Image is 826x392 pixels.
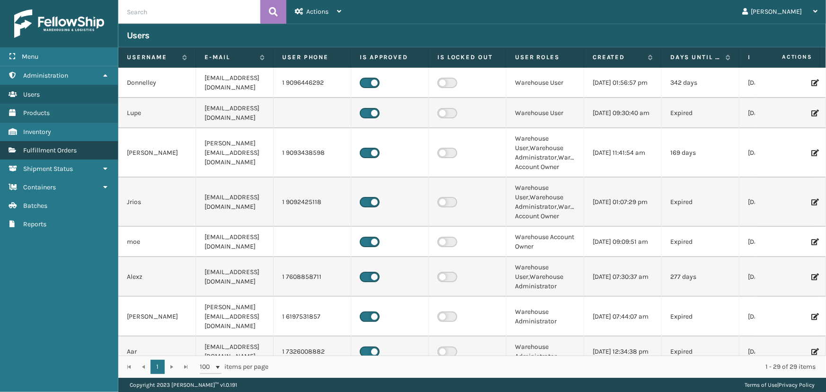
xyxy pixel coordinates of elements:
[662,257,739,297] td: 277 days
[752,49,818,65] span: Actions
[196,257,274,297] td: [EMAIL_ADDRESS][DOMAIN_NAME]
[739,227,817,257] td: [DATE] 08:34:40 am
[745,378,815,392] div: |
[506,257,584,297] td: Warehouse User,Warehouse Administrator
[118,227,196,257] td: moe
[118,178,196,227] td: Jrios
[306,8,329,16] span: Actions
[23,220,46,228] span: Reports
[584,337,662,367] td: [DATE] 12:34:38 pm
[739,98,817,128] td: [DATE] 07:44:50 am
[739,178,817,227] td: [DATE] 01:26:14 pm
[662,178,739,227] td: Expired
[282,53,342,62] label: User phone
[14,9,104,38] img: logo
[23,202,47,210] span: Batches
[662,98,739,128] td: Expired
[118,257,196,297] td: Alexz
[811,150,817,156] i: Edit
[23,128,51,136] span: Inventory
[584,257,662,297] td: [DATE] 07:30:37 am
[584,297,662,337] td: [DATE] 07:44:07 am
[506,68,584,98] td: Warehouse User
[506,227,584,257] td: Warehouse Account Owner
[670,53,721,62] label: Days until password expires
[584,227,662,257] td: [DATE] 09:09:51 am
[274,337,351,367] td: 1 7326008882
[584,98,662,128] td: [DATE] 09:30:40 am
[274,68,351,98] td: 1 9096446292
[23,146,77,154] span: Fulfillment Orders
[584,128,662,178] td: [DATE] 11:41:54 am
[739,257,817,297] td: [DATE] 07:05:39 am
[274,128,351,178] td: 1 9093438598
[506,297,584,337] td: Warehouse Administrator
[204,53,255,62] label: E-mail
[151,360,165,374] a: 1
[506,128,584,178] td: Warehouse User,Warehouse Administrator,Warehouse Account Owner
[200,362,214,372] span: 100
[274,297,351,337] td: 1 6197531857
[127,53,178,62] label: Username
[196,128,274,178] td: [PERSON_NAME][EMAIL_ADDRESS][DOMAIN_NAME]
[196,297,274,337] td: [PERSON_NAME][EMAIL_ADDRESS][DOMAIN_NAME]
[506,337,584,367] td: Warehouse Administrator
[593,53,643,62] label: Created
[739,128,817,178] td: [DATE] 10:34:52 am
[23,109,50,117] span: Products
[739,68,817,98] td: [DATE] 09:03:11 am
[118,68,196,98] td: Donnelley
[118,297,196,337] td: [PERSON_NAME]
[506,178,584,227] td: Warehouse User,Warehouse Administrator,Warehouse Account Owner
[196,98,274,128] td: [EMAIL_ADDRESS][DOMAIN_NAME]
[22,53,38,61] span: Menu
[360,53,420,62] label: Is Approved
[739,337,817,367] td: [DATE] 12:36:04 pm
[200,360,269,374] span: items per page
[779,382,815,388] a: Privacy Policy
[662,68,739,98] td: 342 days
[196,337,274,367] td: [EMAIL_ADDRESS][DOMAIN_NAME]
[437,53,497,62] label: Is Locked Out
[811,110,817,116] i: Edit
[196,227,274,257] td: [EMAIL_ADDRESS][DOMAIN_NAME]
[811,80,817,86] i: Edit
[584,68,662,98] td: [DATE] 01:56:57 pm
[130,378,237,392] p: Copyright 2023 [PERSON_NAME]™ v 1.0.191
[282,362,816,372] div: 1 - 29 of 29 items
[811,239,817,245] i: Edit
[23,71,68,80] span: Administration
[748,53,799,62] label: Last Seen
[196,68,274,98] td: [EMAIL_ADDRESS][DOMAIN_NAME]
[662,227,739,257] td: Expired
[662,297,739,337] td: Expired
[811,313,817,320] i: Edit
[584,178,662,227] td: [DATE] 01:07:29 pm
[662,128,739,178] td: 169 days
[515,53,575,62] label: User Roles
[811,274,817,280] i: Edit
[196,178,274,227] td: [EMAIL_ADDRESS][DOMAIN_NAME]
[662,337,739,367] td: Expired
[274,257,351,297] td: 1 7608858711
[745,382,777,388] a: Terms of Use
[274,178,351,227] td: 1 9092425118
[23,165,73,173] span: Shipment Status
[811,348,817,355] i: Edit
[127,30,150,41] h3: Users
[23,90,40,98] span: Users
[506,98,584,128] td: Warehouse User
[118,337,196,367] td: Aar
[118,128,196,178] td: [PERSON_NAME]
[23,183,56,191] span: Containers
[118,98,196,128] td: Lupe
[811,199,817,205] i: Edit
[739,297,817,337] td: [DATE] 08:12:28 am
